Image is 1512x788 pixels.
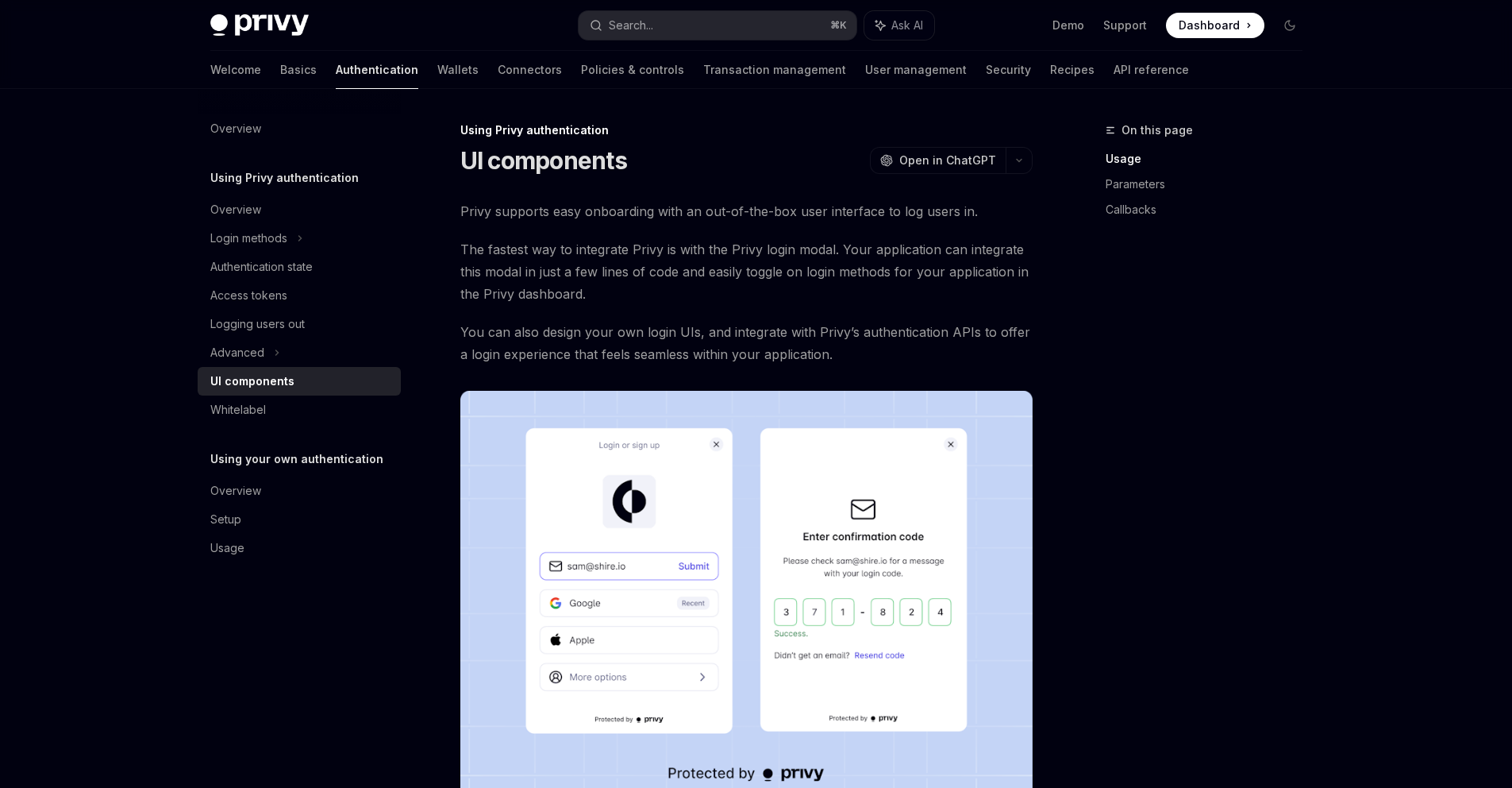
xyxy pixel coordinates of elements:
a: Overview [198,114,401,143]
div: Overview [210,119,261,138]
a: Overview [198,195,401,224]
a: Wallets [437,51,479,89]
div: Authentication state [210,257,313,276]
a: UI components [198,367,401,396]
a: Parameters [1106,172,1315,197]
div: Usage [210,539,244,558]
button: Open in ChatGPT [870,147,1006,174]
div: Access tokens [210,286,287,305]
a: Authentication state [198,253,401,281]
a: Welcome [210,51,261,89]
a: API reference [1114,51,1189,89]
a: Usage [198,534,401,562]
div: Whitelabel [210,400,266,419]
img: dark logo [210,14,309,37]
div: Advanced [210,343,264,362]
a: User management [865,51,967,89]
h5: Using your own authentication [210,450,383,469]
div: Logging users out [210,315,305,334]
div: Login methods [210,229,287,248]
span: On this page [1121,121,1193,140]
a: Security [986,51,1031,89]
a: Whitelabel [198,396,401,424]
span: Dashboard [1179,17,1240,33]
a: Demo [1052,17,1084,33]
span: Open in ChatGPT [899,153,996,168]
div: Overview [210,200,261,219]
button: Search...⌘K [579,11,856,40]
a: Callbacks [1106,197,1315,222]
h1: UI components [460,146,627,175]
a: Logging users out [198,310,401,338]
a: Policies & controls [581,51,684,89]
h5: Using Privy authentication [210,168,359,187]
span: ⌘ K [830,19,847,32]
button: Toggle dark mode [1277,13,1302,38]
a: Transaction management [703,51,846,89]
a: Basics [280,51,317,89]
div: Setup [210,510,241,529]
a: Setup [198,505,401,534]
div: UI components [210,372,294,391]
a: Recipes [1050,51,1095,89]
div: Search... [609,16,653,35]
a: Overview [198,477,401,505]
div: Using Privy authentication [460,122,1033,138]
div: Overview [210,481,261,500]
a: Usage [1106,146,1315,172]
button: Ask AI [864,11,934,40]
a: Authentication [336,51,418,89]
span: Ask AI [891,17,923,33]
span: You can also design your own login UIs, and integrate with Privy’s authentication APIs to offer a... [460,321,1033,365]
a: Support [1103,17,1147,33]
a: Access tokens [198,281,401,310]
a: Dashboard [1166,13,1264,38]
span: The fastest way to integrate Privy is with the Privy login modal. Your application can integrate ... [460,238,1033,305]
a: Connectors [498,51,562,89]
span: Privy supports easy onboarding with an out-of-the-box user interface to log users in. [460,200,1033,222]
